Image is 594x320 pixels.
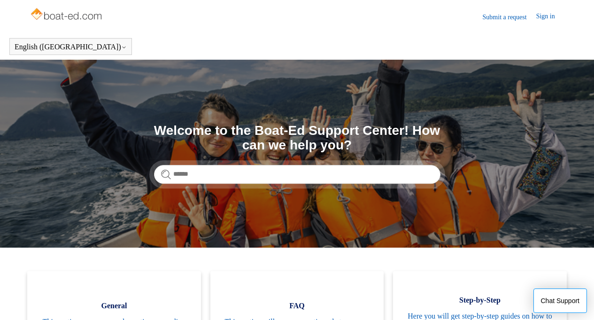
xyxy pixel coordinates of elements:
a: Submit a request [483,12,536,22]
button: Chat Support [533,289,587,313]
span: FAQ [224,300,370,312]
img: Boat-Ed Help Center home page [30,6,104,24]
button: English ([GEOGRAPHIC_DATA]) [15,43,127,51]
a: Sign in [536,11,564,23]
input: Search [154,165,440,184]
span: Step-by-Step [407,295,553,306]
span: General [41,300,187,312]
h1: Welcome to the Boat-Ed Support Center! How can we help you? [154,124,440,153]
